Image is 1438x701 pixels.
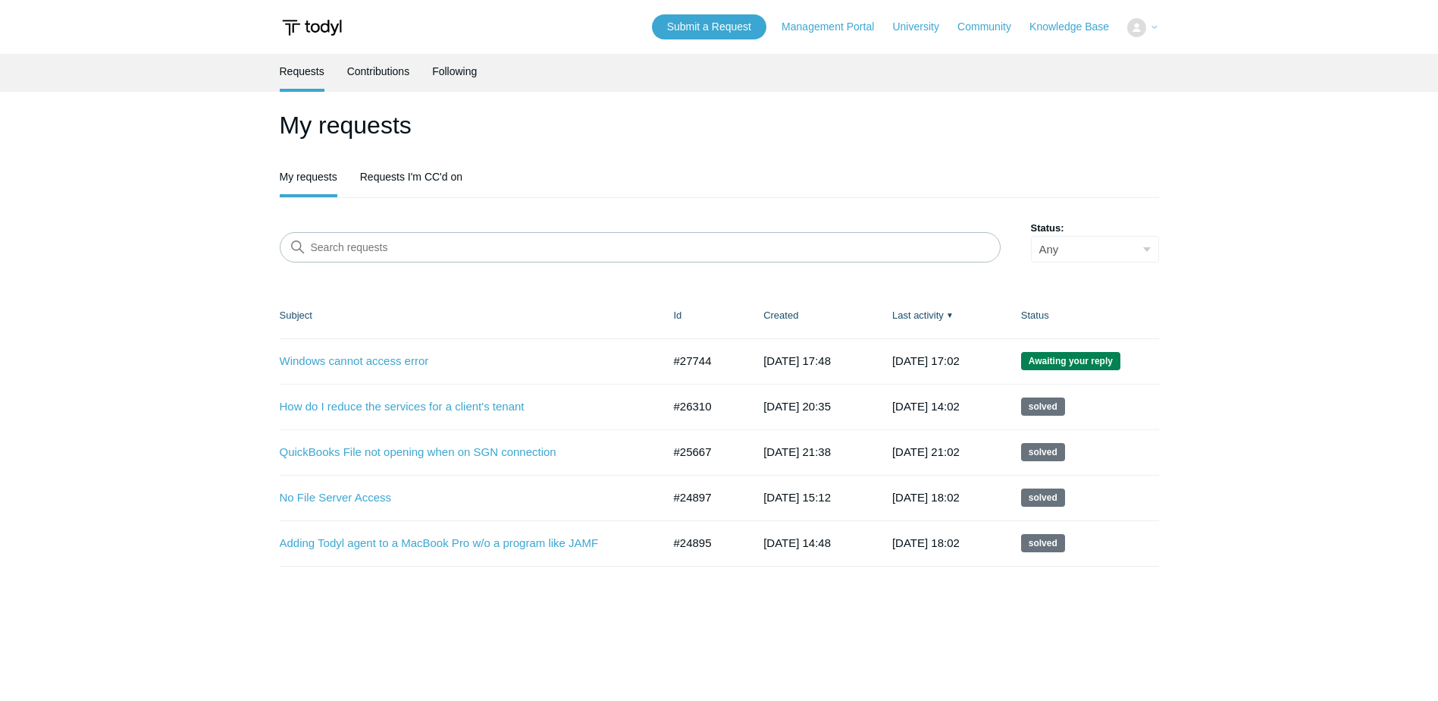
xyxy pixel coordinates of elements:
time: 2025-05-15T15:12:00+00:00 [763,491,831,504]
a: Created [763,310,798,321]
time: 2025-06-24T21:38:52+00:00 [763,445,831,458]
a: My requests [280,159,337,194]
a: Submit a Request [652,14,766,39]
th: Subject [280,293,659,338]
h1: My requests [280,107,1159,143]
a: Community [957,19,1026,35]
time: 2025-07-16T20:35:06+00:00 [763,400,831,413]
a: University [892,19,954,35]
td: #24897 [659,475,749,520]
a: Management Portal [782,19,889,35]
span: This request has been solved [1021,534,1065,552]
a: Adding Todyl agent to a MacBook Pro w/o a program like JAMF [280,535,640,552]
time: 2025-05-15T14:48:59+00:00 [763,536,831,549]
a: Knowledge Base [1029,19,1124,35]
th: Status [1006,293,1159,338]
span: ▼ [946,310,954,321]
time: 2025-07-31T21:02:43+00:00 [892,445,960,458]
td: #24895 [659,520,749,566]
time: 2025-08-28T17:48:22+00:00 [763,354,831,367]
img: Todyl Support Center Help Center home page [280,14,344,42]
a: How do I reduce the services for a client's tenant [280,398,640,416]
th: Id [659,293,749,338]
a: Last activity▼ [892,310,944,321]
a: Requests [280,54,324,89]
a: Requests I'm CC'd on [360,159,462,194]
a: Contributions [347,54,410,89]
span: We are waiting for you to respond [1021,352,1120,370]
label: Status: [1031,221,1159,236]
time: 2025-09-07T17:02:25+00:00 [892,354,960,367]
time: 2025-08-06T14:02:50+00:00 [892,400,960,413]
a: Following [432,54,477,89]
a: No File Server Access [280,489,640,507]
td: #26310 [659,384,749,429]
td: #27744 [659,338,749,384]
time: 2025-06-04T18:02:24+00:00 [892,536,960,549]
span: This request has been solved [1021,443,1065,461]
span: This request has been solved [1021,489,1065,507]
a: Windows cannot access error [280,353,640,370]
a: QuickBooks File not opening when on SGN connection [280,444,640,461]
input: Search requests [280,232,1001,262]
span: This request has been solved [1021,398,1065,416]
td: #25667 [659,429,749,475]
time: 2025-06-04T18:02:24+00:00 [892,491,960,504]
